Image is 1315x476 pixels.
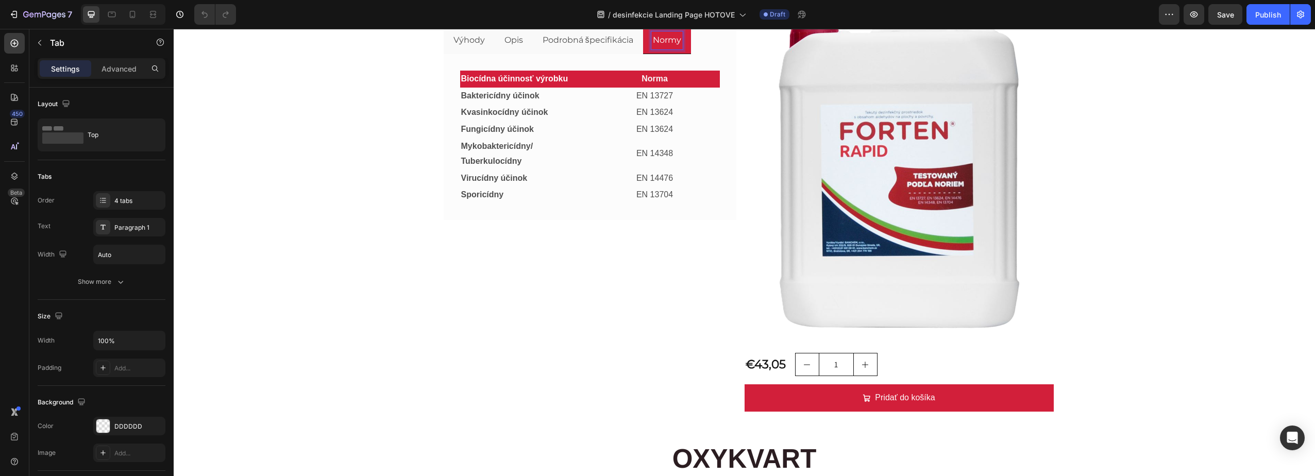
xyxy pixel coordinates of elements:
[38,448,56,457] div: Image
[38,363,61,372] div: Padding
[102,63,137,74] p: Advanced
[288,142,415,157] p: Virucídny účinok
[417,142,545,157] p: EN 14476
[417,60,545,75] p: EN 13727
[417,93,545,108] p: EN 13624
[417,76,545,91] p: EN 13624
[38,273,165,291] button: Show more
[114,196,163,206] div: 4 tabs
[38,248,69,262] div: Width
[4,4,77,25] button: 7
[680,325,703,347] button: increment
[114,449,163,458] div: Add...
[68,8,72,21] p: 7
[38,310,65,324] div: Size
[114,223,163,232] div: Paragraph 1
[613,9,735,20] span: desinfekcie Landing Page HOTOVE
[288,159,415,174] p: Sporicídny
[38,396,88,410] div: Background
[645,325,680,347] input: quantity
[38,172,52,181] div: Tabs
[50,37,138,49] p: Tab
[194,4,236,25] div: Undo/Redo
[417,117,545,132] p: EN 14348
[417,159,545,174] p: EN 13704
[1208,4,1242,25] button: Save
[770,10,785,19] span: Draft
[1280,426,1305,450] div: Open Intercom Messenger
[1217,10,1234,19] span: Save
[417,43,545,58] p: Norma
[38,196,55,205] div: Order
[1255,9,1281,20] div: Publish
[288,76,415,91] p: Kvasinkocídny účinok
[38,97,72,111] div: Layout
[94,245,165,264] input: Auto
[94,331,165,350] input: Auto
[88,123,150,147] div: Top
[114,364,163,373] div: Add...
[608,9,611,20] span: /
[288,93,415,108] p: Fungicídny účinok
[1246,4,1290,25] button: Publish
[701,362,761,377] div: Pridať do košíka
[571,355,880,383] button: Pridať do košíka
[622,325,645,347] button: decrement
[174,29,1315,476] iframe: Design area
[499,415,643,445] span: OXYKVART
[38,222,50,231] div: Text
[114,422,163,431] div: DDDDDD
[288,43,415,58] p: Biocídna účinnosť výrobku
[51,63,80,74] p: Settings
[10,110,25,118] div: 450
[78,277,126,287] div: Show more
[38,421,54,431] div: Color
[571,324,613,347] div: €43,05
[8,189,25,197] div: Beta
[38,336,55,345] div: Width
[288,60,415,75] p: Baktericídny účinok
[288,110,415,140] p: Mykobaktericídny/ Tuberkulocídny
